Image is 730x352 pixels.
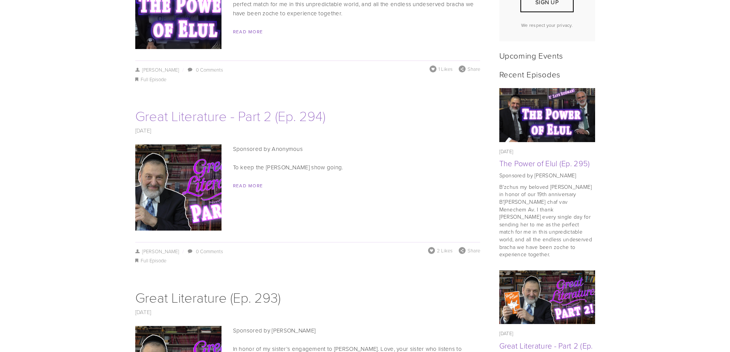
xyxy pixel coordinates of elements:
a: Full Episode [141,76,166,83]
p: Sponsored by Anonymous [135,144,480,154]
p: Sponsored by [PERSON_NAME] [499,172,595,179]
span: / [179,248,187,255]
a: [PERSON_NAME] [135,66,179,73]
span: 1 Likes [438,65,453,72]
h2: Recent Episodes [499,69,595,79]
img: The Power of Elul (Ep. 295) [499,88,595,142]
span: 2 Likes [437,247,453,254]
a: Great Literature - Part 2 (Ep. 294) [135,106,325,125]
a: Read More [233,28,263,35]
a: The Power of Elul (Ep. 295) [499,158,590,169]
time: [DATE] [499,148,513,155]
a: [PERSON_NAME] [135,248,179,255]
a: Read More [233,182,263,189]
p: To keep the [PERSON_NAME] show going. [135,163,480,172]
img: Great Literature - Part 2 (Ep. 294) [499,270,595,324]
a: Great Literature (Ep. 293) [135,288,281,306]
a: 0 Comments [196,248,223,255]
a: 0 Comments [196,66,223,73]
a: Great Literature - Part 2 (Ep. 294) [499,270,595,324]
div: Share [459,247,480,254]
h2: Upcoming Events [499,51,595,60]
div: Share [459,65,480,72]
span: / [179,66,187,73]
a: Full Episode [141,257,166,264]
a: The Power of Elul (Ep. 295) [499,88,595,142]
time: [DATE] [499,330,513,337]
p: We respect your privacy. [506,22,589,28]
img: Great Literature - Part 2 (Ep. 294) [102,144,255,231]
p: B'zchus my beloved [PERSON_NAME] in honor of our 19th anniversary B'[PERSON_NAME] chaf vav Menech... [499,183,595,258]
a: [DATE] [135,308,151,316]
a: [DATE] [135,126,151,134]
